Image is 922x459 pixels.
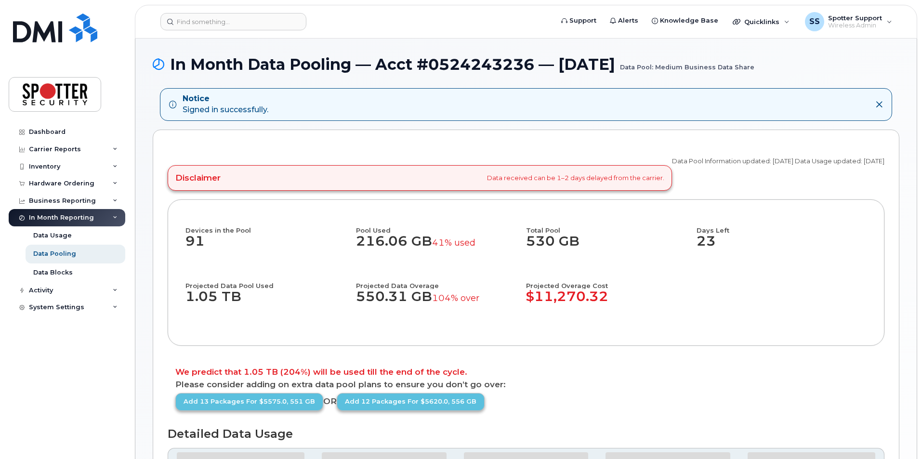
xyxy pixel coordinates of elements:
[672,157,884,166] p: Data Pool Information updated: [DATE] Data Usage updated: [DATE]
[620,56,754,71] small: Data Pool: Medium Business Data Share
[337,393,485,411] a: Add 12 packages for $5620.0, 556 GB
[697,217,867,234] h4: Days Left
[697,234,867,259] dd: 23
[526,273,697,289] h4: Projected Overage Cost
[432,292,479,303] small: 104% over
[356,234,518,259] dd: 216.06 GB
[175,393,526,411] div: OR
[185,217,356,234] h4: Devices in the Pool
[526,217,688,234] h4: Total Pool
[526,234,688,259] dd: 530 GB
[356,217,518,234] h4: Pool Used
[175,368,877,376] p: We predict that 1.05 TB (204%) will be used till the end of the cycle.
[153,56,899,73] h1: In Month Data Pooling — Acct #0524243236 — [DATE]
[185,289,347,314] dd: 1.05 TB
[183,93,268,116] div: Signed in successfully.
[356,273,518,289] h4: Projected Data Overage
[183,93,268,105] strong: Notice
[185,273,347,289] h4: Projected Data Pool Used
[168,427,884,440] h1: Detailed Data Usage
[175,173,221,183] h4: Disclaimer
[356,289,518,314] dd: 550.31 GB
[175,393,323,411] a: Add 13 packages for $5575.0, 551 GB
[185,234,356,259] dd: 91
[168,165,672,190] div: Data received can be 1–2 days delayed from the carrier.
[526,289,697,314] dd: $11,270.32
[432,237,475,248] small: 41% used
[175,380,877,389] p: Please consider adding on extra data pool plans to ensure you don’t go over:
